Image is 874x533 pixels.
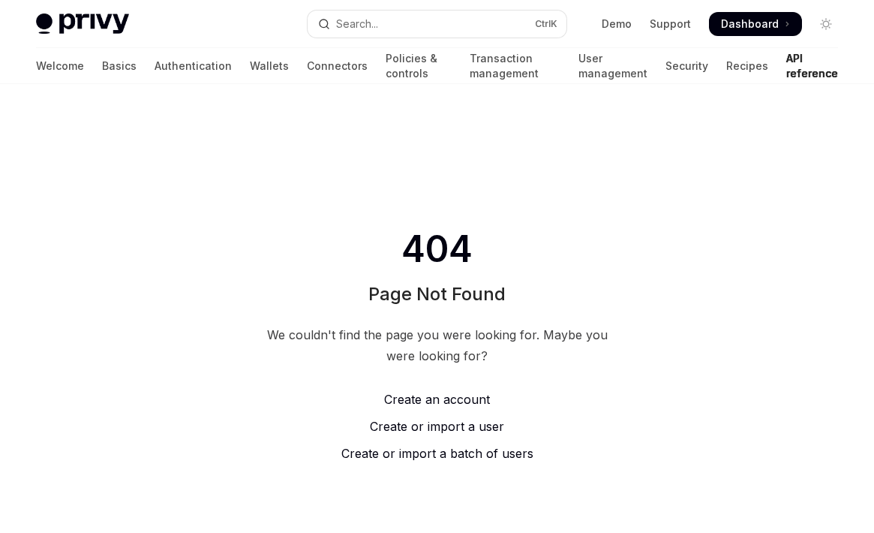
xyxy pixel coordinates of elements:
[398,228,476,270] span: 404
[786,48,838,84] a: API reference
[308,11,567,38] button: Open search
[260,390,614,408] a: Create an account
[336,15,378,33] div: Search...
[250,48,289,84] a: Wallets
[368,282,506,306] h1: Page Not Found
[260,324,614,366] div: We couldn't find the page you were looking for. Maybe you were looking for?
[709,12,802,36] a: Dashboard
[155,48,232,84] a: Authentication
[36,48,84,84] a: Welcome
[535,18,557,30] span: Ctrl K
[307,48,368,84] a: Connectors
[102,48,137,84] a: Basics
[260,417,614,435] a: Create or import a user
[665,48,708,84] a: Security
[602,17,632,32] a: Demo
[470,48,560,84] a: Transaction management
[814,12,838,36] button: Toggle dark mode
[384,392,490,407] span: Create an account
[341,446,533,461] span: Create or import a batch of users
[721,17,779,32] span: Dashboard
[36,14,129,35] img: light logo
[370,419,504,434] span: Create or import a user
[726,48,768,84] a: Recipes
[650,17,691,32] a: Support
[260,444,614,462] a: Create or import a batch of users
[578,48,647,84] a: User management
[386,48,452,84] a: Policies & controls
